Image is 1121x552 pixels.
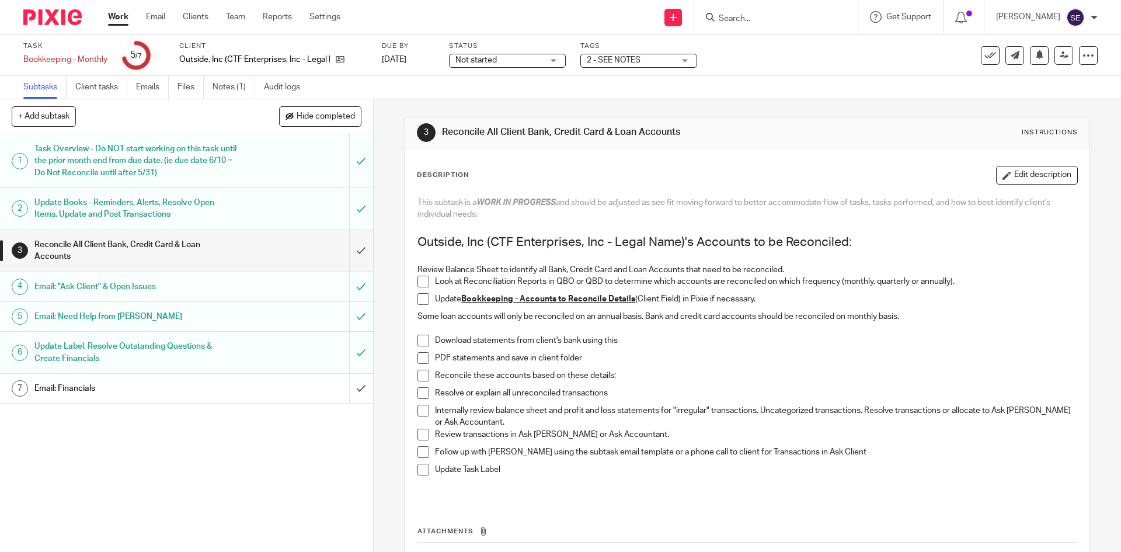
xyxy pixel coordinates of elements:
[580,41,697,51] label: Tags
[417,171,469,180] p: Description
[435,387,1077,399] p: Resolve or explain all unreconciled transactions
[1066,8,1085,27] img: svg%3E
[417,311,1077,322] p: Some loan accounts will only be reconciled on an annual basis. Bank and credit card accounts shou...
[382,55,406,64] span: [DATE]
[179,54,330,65] p: Outside, Inc (CTF Enterprises, Inc - Legal Name)
[12,106,76,126] button: + Add subtask
[23,54,107,65] div: Bookkeeping - Monthly
[417,264,1077,276] p: Review Balance Sheet to identify all Bank, Credit Card and Loan Accounts that need to be reconciled.
[382,41,434,51] label: Due by
[417,123,436,142] div: 3
[34,278,236,296] h1: Email: "Ask Client" & Open Issues
[34,236,236,266] h1: Reconcile All Client Bank, Credit Card & Loan Accounts
[435,405,1077,429] p: Internally review balance sheet and profit and loss statements for "irregular" transactions. Unca...
[226,11,245,23] a: Team
[183,11,208,23] a: Clients
[34,194,236,224] h1: Update Books - Reminders, Alerts, Resolve Open Items, Update and Post Transactions
[12,200,28,217] div: 2
[130,48,142,62] div: 5
[23,41,107,51] label: Task
[34,140,236,182] h1: Task Overview - Do NOT start working on this task until the prior month end from due date. (ie du...
[309,11,340,23] a: Settings
[23,9,82,25] img: Pixie
[435,370,1077,381] p: Reconcile these accounts based on these details:
[417,199,1052,218] span: and should be adjusted as see fit moving forward to better accommodate flow of tasks, tasks perfo...
[435,293,1077,305] p: Update (Client Field) in Pixie if necessary.
[435,335,1077,346] p: Download statements from client's bank using this
[75,76,127,99] a: Client tasks
[34,338,236,367] h1: Update Label, Resolve Outstanding Questions & Create Financials
[146,11,165,23] a: Email
[435,276,1077,287] p: Look at Reconciliation Reports in QBO or QBD to determine which accounts are reconciled on which ...
[455,56,497,64] span: Not started
[12,242,28,259] div: 3
[34,380,236,397] h1: Email: Financials
[12,153,28,169] div: 1
[12,279,28,295] div: 4
[461,295,635,303] u: Bookkeeping - Accounts to Reconcile Details
[12,308,28,325] div: 5
[135,53,142,59] small: /7
[435,464,1077,475] p: Update Task Label
[996,166,1078,185] button: Edit description
[417,528,474,534] span: Attachments
[263,11,292,23] a: Reports
[886,13,931,21] span: Get Support
[417,232,1077,252] h2: Outside, Inc (CTF Enterprises, Inc - Legal Name)'s Accounts to be Reconciled:
[34,308,236,325] h1: Email: Need Help from [PERSON_NAME]
[442,126,772,138] h1: Reconcile All Client Bank, Credit Card & Loan Accounts
[264,76,309,99] a: Audit logs
[136,76,169,99] a: Emails
[179,41,367,51] label: Client
[476,199,556,207] span: WORK IN PROGRESS
[996,11,1060,23] p: [PERSON_NAME]
[279,106,361,126] button: Hide completed
[177,76,204,99] a: Files
[449,41,566,51] label: Status
[12,380,28,397] div: 7
[12,345,28,361] div: 6
[435,352,1077,364] p: PDF statements and save in client folder
[297,112,355,121] span: Hide completed
[718,14,823,25] input: Search
[1022,128,1078,137] div: Instructions
[23,76,67,99] a: Subtasks
[435,446,1077,458] p: Follow up with [PERSON_NAME] using the subtask email template or a phone call to client for Trans...
[417,199,476,207] span: This subtask is a
[435,429,1077,440] p: Review transactions in Ask [PERSON_NAME] or Ask Accountant.
[108,11,128,23] a: Work
[213,76,255,99] a: Notes (1)
[587,56,640,64] span: 2 - SEE NOTES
